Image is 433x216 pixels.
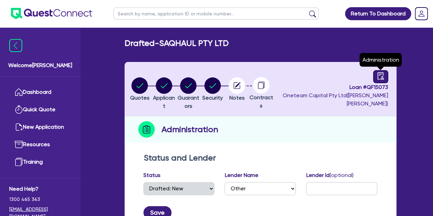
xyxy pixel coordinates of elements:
[144,153,377,163] h2: Status and Lender
[113,8,319,20] input: Search by name, application ID or mobile number...
[152,77,176,111] button: Applicant
[373,70,388,83] a: audit
[138,121,155,138] img: step-icon
[9,153,71,171] a: Training
[228,77,245,102] button: Notes
[9,101,71,118] a: Quick Quote
[130,94,150,101] span: Quotes
[15,158,23,166] img: training
[345,7,411,20] a: Return To Dashboard
[329,172,353,178] span: (optional)
[176,77,201,111] button: Guarantors
[125,38,229,48] h2: Drafted - SAQHAUL PTY LTD
[15,123,23,131] img: new-application
[15,140,23,149] img: resources
[275,83,388,91] span: Loan # QF15073
[162,123,218,136] h2: Administration
[130,77,150,102] button: Quotes
[143,171,161,179] label: Status
[412,5,430,23] a: Dropdown toggle
[9,118,71,136] a: New Application
[9,136,71,153] a: Resources
[202,94,223,101] span: Security
[306,171,353,179] label: Lender Id
[178,94,199,109] span: Guarantors
[15,105,23,114] img: quick-quote
[9,196,71,203] span: 1300 465 363
[8,61,72,69] span: Welcome [PERSON_NAME]
[153,94,175,109] span: Applicant
[202,77,223,102] button: Security
[9,84,71,101] a: Dashboard
[9,39,22,52] img: icon-menu-close
[250,94,273,109] span: Contracts
[11,8,92,19] img: quest-connect-logo-blue
[229,94,245,101] span: Notes
[283,92,388,107] span: Oneteam Capital Pty Ltd ( [PERSON_NAME] [PERSON_NAME] )
[225,171,258,179] label: Lender Name
[359,53,402,67] div: Administration
[9,185,71,193] span: Need Help?
[377,72,384,80] span: audit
